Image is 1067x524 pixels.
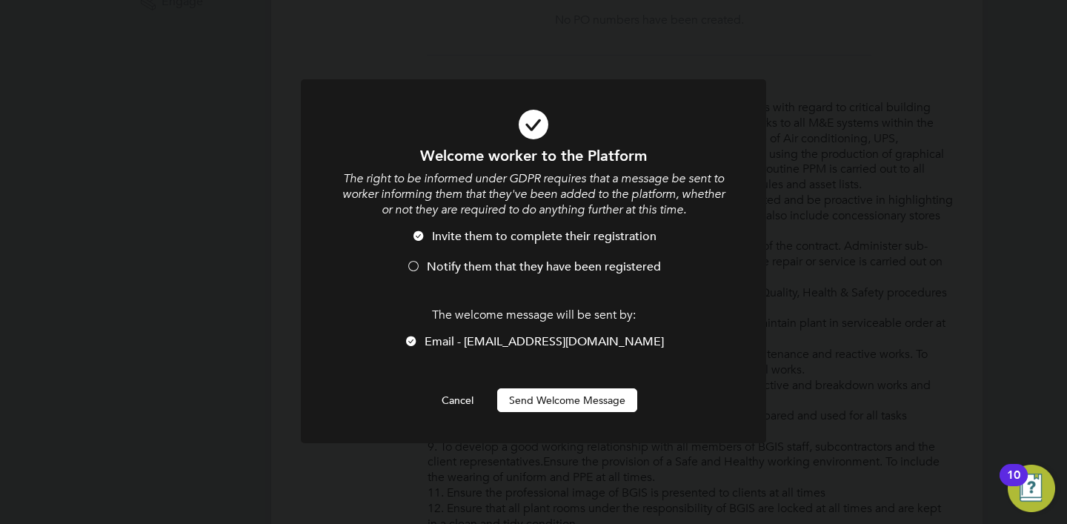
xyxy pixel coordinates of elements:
span: Email - [EMAIL_ADDRESS][DOMAIN_NAME] [425,334,664,349]
button: Open Resource Center, 10 new notifications [1008,465,1055,512]
button: Cancel [430,388,485,412]
h1: Welcome worker to the Platform [341,146,726,165]
span: Notify them that they have been registered [427,259,661,274]
p: The welcome message will be sent by: [341,308,726,323]
span: Invite them to complete their registration [432,229,657,244]
div: 10 [1007,475,1020,494]
i: The right to be informed under GDPR requires that a message be sent to worker informing them that... [342,171,725,217]
button: Send Welcome Message [497,388,637,412]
